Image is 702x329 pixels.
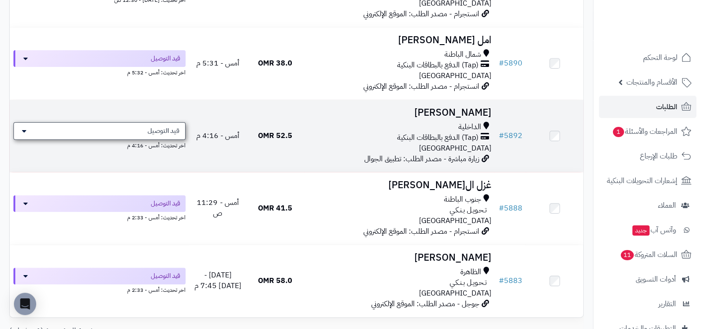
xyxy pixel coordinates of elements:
[419,70,491,81] span: [GEOGRAPHIC_DATA]
[498,58,522,69] a: #5890
[599,268,696,290] a: أدوات التسويق
[449,277,486,288] span: تـحـويـل بـنـكـي
[458,122,481,132] span: الداخلية
[658,199,676,212] span: العملاء
[363,81,479,92] span: انستجرام - مصدر الطلب: الموقع الإلكتروني
[397,60,478,71] span: (Tap) الدفع بالبطاقات البنكية
[148,126,180,136] span: قيد التوصيل
[196,58,239,69] span: أمس - 5:31 م
[151,54,180,63] span: قيد التوصيل
[363,8,479,20] span: انستجرام - مصدر الطلب: الموقع الإلكتروني
[612,125,677,138] span: المراجعات والأسئلة
[151,271,180,281] span: قيد التوصيل
[258,130,292,141] span: 52.5 OMR
[308,107,491,118] h3: [PERSON_NAME]
[13,140,186,150] div: اخر تحديث: أمس - 4:16 م
[194,270,241,291] span: [DATE] - [DATE] 7:45 م
[626,76,677,89] span: الأقسام والمنتجات
[197,197,238,219] span: أمس - 11:29 ص
[460,267,481,277] span: الظاهرة
[636,273,676,286] span: أدوات التسويق
[498,203,522,214] a: #5888
[364,153,479,164] span: زيارة مباشرة - مصدر الطلب: تطبيق الجوال
[397,132,478,143] span: (Tap) الدفع بالبطاقات البنكية
[151,199,180,208] span: قيد التوصيل
[656,100,677,113] span: الطلبات
[419,215,491,226] span: [GEOGRAPHIC_DATA]
[308,180,491,191] h3: غزل ال[PERSON_NAME]
[599,145,696,167] a: طلبات الإرجاع
[658,297,676,310] span: التقارير
[308,252,491,263] h3: [PERSON_NAME]
[621,250,634,260] span: 11
[620,248,677,261] span: السلات المتروكة
[640,150,677,163] span: طلبات الإرجاع
[308,35,491,46] h3: امل [PERSON_NAME]
[258,203,292,214] span: 41.5 OMR
[449,205,486,216] span: تـحـويـل بـنـكـي
[444,194,481,205] span: جنوب الباطنة
[498,130,503,141] span: #
[599,293,696,315] a: التقارير
[419,143,491,154] span: [GEOGRAPHIC_DATA]
[419,288,491,299] span: [GEOGRAPHIC_DATA]
[599,219,696,241] a: وآتس آبجديد
[599,46,696,69] a: لوحة التحكم
[498,58,503,69] span: #
[498,130,522,141] a: #5892
[643,51,677,64] span: لوحة التحكم
[13,284,186,294] div: اخر تحديث: أمس - 2:33 م
[498,203,503,214] span: #
[363,226,479,237] span: انستجرام - مصدر الطلب: الموقع الإلكتروني
[599,194,696,217] a: العملاء
[258,275,292,286] span: 58.0 OMR
[371,298,479,309] span: جوجل - مصدر الطلب: الموقع الإلكتروني
[498,275,503,286] span: #
[632,225,650,236] span: جديد
[444,49,481,60] span: شمال الباطنة
[599,170,696,192] a: إشعارات التحويلات البنكية
[196,130,239,141] span: أمس - 4:16 م
[599,120,696,143] a: المراجعات والأسئلة1
[599,96,696,118] a: الطلبات
[631,224,676,237] span: وآتس آب
[599,243,696,266] a: السلات المتروكة11
[607,174,677,187] span: إشعارات التحويلات البنكية
[14,293,36,315] div: Open Intercom Messenger
[258,58,292,69] span: 38.0 OMR
[613,127,624,137] span: 1
[498,275,522,286] a: #5883
[13,67,186,77] div: اخر تحديث: أمس - 5:32 م
[13,212,186,222] div: اخر تحديث: أمس - 2:33 م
